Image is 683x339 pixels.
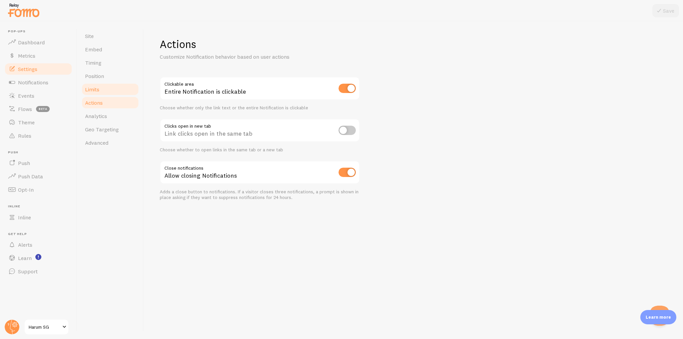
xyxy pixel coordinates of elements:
[85,46,102,53] span: Embed
[646,314,671,320] p: Learn more
[85,99,103,106] span: Actions
[4,211,73,224] a: Inline
[81,69,139,83] a: Position
[81,136,139,149] a: Advanced
[160,37,360,51] h1: Actions
[4,116,73,129] a: Theme
[18,214,31,221] span: Inline
[81,56,139,69] a: Timing
[8,29,73,34] span: Pop-ups
[4,238,73,251] a: Alerts
[18,106,32,112] span: Flows
[18,39,45,46] span: Dashboard
[18,92,34,99] span: Events
[4,170,73,183] a: Push Data
[160,53,320,61] p: Customize Notification behavior based on user actions
[85,59,101,66] span: Timing
[85,73,104,79] span: Position
[4,49,73,62] a: Metrics
[35,254,41,260] svg: <p>Watch New Feature Tutorials!</p>
[85,86,99,93] span: Limits
[18,79,48,86] span: Notifications
[4,62,73,76] a: Settings
[18,268,38,275] span: Support
[160,105,360,111] div: Choose whether only the link text or the entire Notification is clickable
[85,33,94,39] span: Site
[24,319,69,335] a: Harum SG
[18,132,31,139] span: Rules
[81,29,139,43] a: Site
[4,76,73,89] a: Notifications
[18,119,35,126] span: Theme
[4,36,73,49] a: Dashboard
[18,173,43,180] span: Push Data
[160,119,360,143] div: Link clicks open in the same tab
[81,109,139,123] a: Analytics
[81,83,139,96] a: Limits
[4,251,73,265] a: Learn
[4,89,73,102] a: Events
[18,160,30,166] span: Push
[85,139,108,146] span: Advanced
[640,310,676,324] div: Learn more
[18,186,34,193] span: Opt-In
[85,113,107,119] span: Analytics
[18,66,37,72] span: Settings
[160,77,360,101] div: Entire Notification is clickable
[650,306,670,326] iframe: Help Scout Beacon - Open
[7,2,40,19] img: fomo-relay-logo-orange.svg
[4,265,73,278] a: Support
[160,147,360,153] div: Choose whether to open links in the same tab or a new tab
[8,232,73,236] span: Get Help
[85,126,119,133] span: Geo Targeting
[18,241,32,248] span: Alerts
[18,52,35,59] span: Metrics
[29,323,60,331] span: Harum SG
[4,183,73,196] a: Opt-In
[8,150,73,155] span: Push
[4,156,73,170] a: Push
[160,161,360,185] div: Allow closing Notifications
[160,189,360,201] div: Adds a close button to notifications. If a visitor closes three notifications, a prompt is shown ...
[81,96,139,109] a: Actions
[81,43,139,56] a: Embed
[4,102,73,116] a: Flows beta
[4,129,73,142] a: Rules
[18,255,32,261] span: Learn
[36,106,50,112] span: beta
[8,204,73,209] span: Inline
[81,123,139,136] a: Geo Targeting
